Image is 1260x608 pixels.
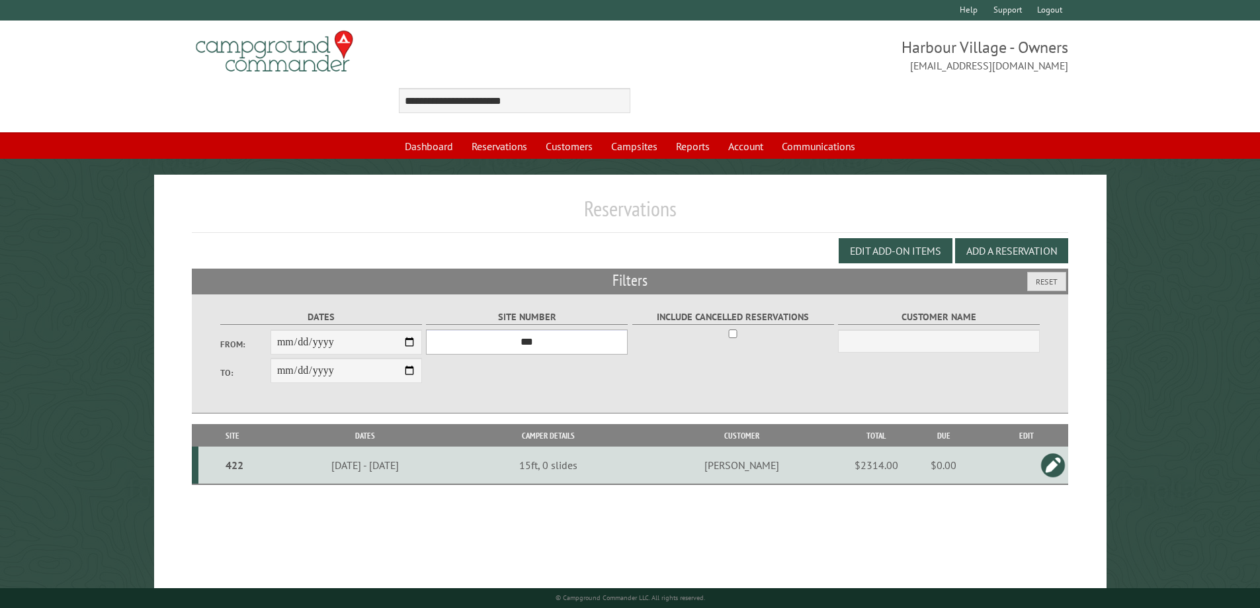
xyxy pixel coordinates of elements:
a: Campsites [603,134,665,159]
td: $0.00 [903,447,985,484]
label: Site Number [426,310,628,325]
th: Edit [985,424,1069,447]
button: Edit Add-on Items [839,238,952,263]
div: 422 [204,458,265,472]
h2: Filters [192,269,1069,294]
th: Site [198,424,267,447]
span: Harbour Village - Owners [EMAIL_ADDRESS][DOMAIN_NAME] [630,36,1069,73]
a: Reservations [464,134,535,159]
a: Account [720,134,771,159]
label: Customer Name [838,310,1040,325]
th: Camper Details [463,424,634,447]
th: Total [850,424,903,447]
label: Include Cancelled Reservations [632,310,834,325]
button: Reset [1027,272,1066,291]
td: $2314.00 [850,447,903,484]
th: Due [903,424,985,447]
label: To: [220,367,271,379]
div: [DATE] - [DATE] [269,458,461,472]
a: Reports [668,134,718,159]
img: Campground Commander [192,26,357,77]
th: Customer [634,424,849,447]
small: © Campground Commander LLC. All rights reserved. [556,593,705,602]
td: 15ft, 0 slides [463,447,634,484]
button: Add a Reservation [955,238,1068,263]
a: Communications [774,134,863,159]
a: Customers [538,134,601,159]
a: Dashboard [397,134,461,159]
label: From: [220,338,271,351]
h1: Reservations [192,196,1069,232]
label: Dates [220,310,422,325]
td: [PERSON_NAME] [634,447,849,484]
th: Dates [267,424,463,447]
